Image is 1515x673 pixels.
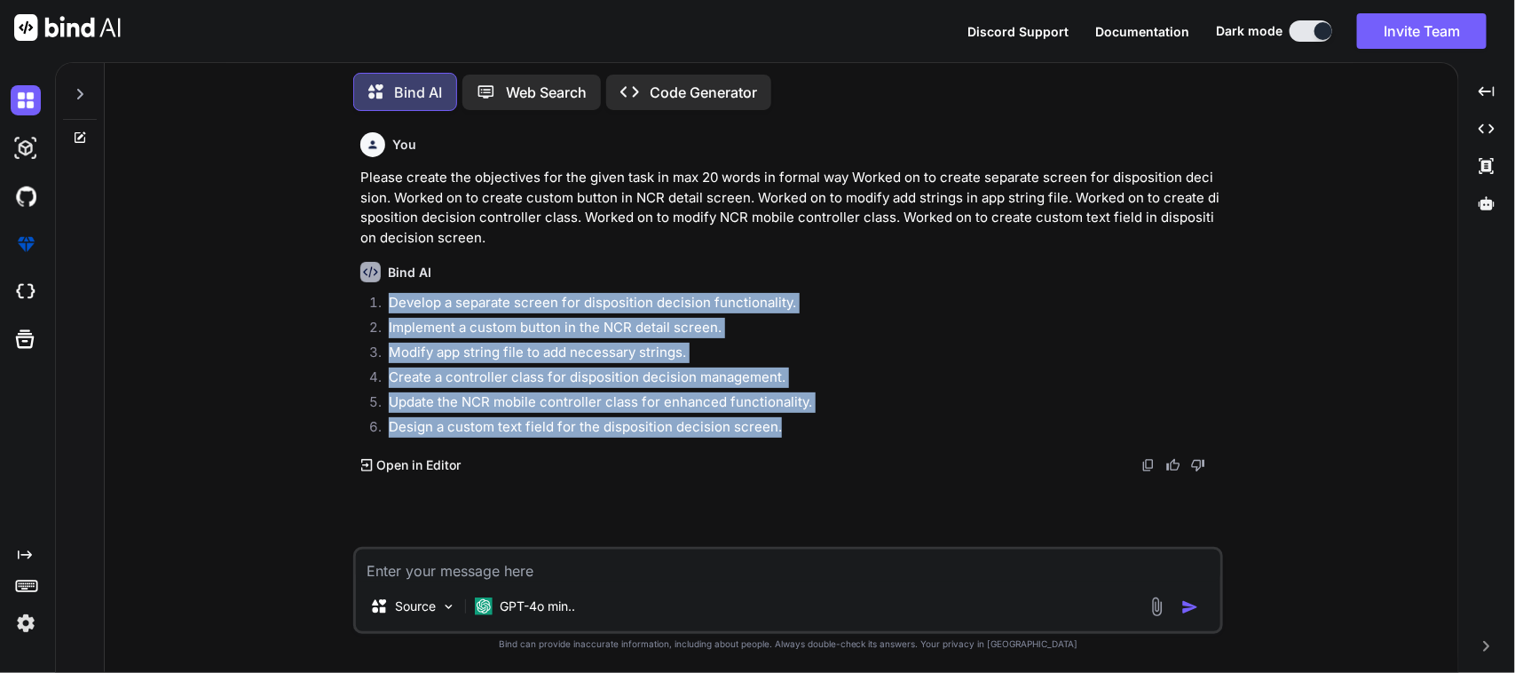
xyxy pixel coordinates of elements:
p: Bind AI [394,82,442,103]
p: Bind can provide inaccurate information, including about people. Always double-check its answers.... [353,637,1223,651]
img: githubDark [11,181,41,211]
span: Dark mode [1216,22,1282,40]
img: dislike [1191,458,1205,472]
li: Develop a separate screen for disposition decision functionality. [375,293,1219,318]
img: cloudideIcon [11,277,41,307]
img: Bind AI [14,14,121,41]
img: settings [11,608,41,638]
li: Design a custom text field for the disposition decision screen. [375,417,1219,442]
img: icon [1181,598,1199,616]
li: Implement a custom button in the NCR detail screen. [375,318,1219,343]
img: like [1166,458,1180,472]
img: darkAi-studio [11,133,41,163]
p: Please create the objectives for the given task in max 20 words in formal way Worked on to create... [360,168,1219,248]
span: Documentation [1095,24,1189,39]
img: attachment [1147,597,1167,617]
img: GPT-4o mini [475,598,493,615]
img: copy [1141,458,1156,472]
img: premium [11,229,41,259]
p: Code Generator [650,82,757,103]
img: Pick Models [441,599,456,614]
p: GPT-4o min.. [500,598,575,615]
p: Source [395,598,436,615]
li: Create a controller class for disposition decision management. [375,368,1219,392]
p: Web Search [506,82,587,103]
button: Documentation [1095,22,1189,41]
p: Open in Editor [376,456,461,474]
button: Invite Team [1357,13,1487,49]
img: darkChat [11,85,41,115]
li: Update the NCR mobile controller class for enhanced functionality. [375,392,1219,417]
h6: You [392,136,416,154]
h6: Bind AI [388,264,431,281]
button: Discord Support [967,22,1069,41]
span: Discord Support [967,24,1069,39]
li: Modify app string file to add necessary strings. [375,343,1219,368]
